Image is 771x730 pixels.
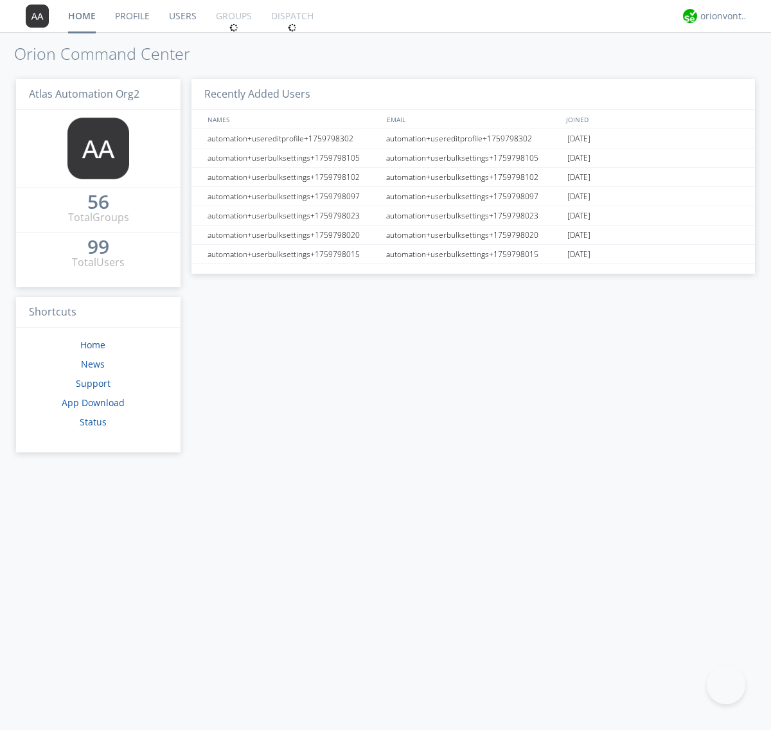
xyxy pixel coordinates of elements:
span: [DATE] [567,226,590,245]
img: spin.svg [288,23,297,32]
div: automation+usereditprofile+1759798302 [204,129,382,148]
a: Home [80,339,105,351]
span: [DATE] [567,168,590,187]
img: 29d36aed6fa347d5a1537e7736e6aa13 [683,9,697,23]
span: [DATE] [567,245,590,264]
div: automation+userbulksettings+1759798102 [383,168,564,186]
a: App Download [62,396,125,409]
div: automation+userbulksettings+1759798015 [383,245,564,263]
div: automation+userbulksettings+1759798097 [383,187,564,206]
a: News [81,358,105,370]
img: 373638.png [67,118,129,179]
span: Atlas Automation Org2 [29,87,139,101]
iframe: Toggle Customer Support [707,666,745,704]
a: 56 [87,195,109,210]
a: automation+userbulksettings+1759798020automation+userbulksettings+1759798020[DATE] [191,226,755,245]
div: automation+userbulksettings+1759798097 [204,187,382,206]
a: automation+userbulksettings+1759798102automation+userbulksettings+1759798102[DATE] [191,168,755,187]
a: automation+userbulksettings+1759798105automation+userbulksettings+1759798105[DATE] [191,148,755,168]
a: automation+usereditprofile+1759798302automation+usereditprofile+1759798302[DATE] [191,129,755,148]
span: [DATE] [567,187,590,206]
img: 373638.png [26,4,49,28]
div: automation+usereditprofile+1759798302 [383,129,564,148]
div: automation+userbulksettings+1759798102 [204,168,382,186]
span: [DATE] [567,129,590,148]
div: automation+userbulksettings+1759798015 [204,245,382,263]
h3: Shortcuts [16,297,181,328]
a: Status [80,416,107,428]
div: automation+userbulksettings+1759798105 [204,148,382,167]
div: orionvontas+atlas+automation+org2 [700,10,749,22]
div: automation+userbulksettings+1759798023 [204,206,382,225]
div: 99 [87,240,109,253]
div: automation+userbulksettings+1759798020 [204,226,382,244]
span: [DATE] [567,206,590,226]
div: EMAIL [384,110,563,129]
div: automation+userbulksettings+1759798105 [383,148,564,167]
div: NAMES [204,110,380,129]
img: spin.svg [229,23,238,32]
a: automation+userbulksettings+1759798097automation+userbulksettings+1759798097[DATE] [191,187,755,206]
span: [DATE] [567,148,590,168]
a: automation+userbulksettings+1759798023automation+userbulksettings+1759798023[DATE] [191,206,755,226]
div: Total Groups [68,210,129,225]
a: automation+userbulksettings+1759798015automation+userbulksettings+1759798015[DATE] [191,245,755,264]
a: 99 [87,240,109,255]
div: Total Users [72,255,125,270]
h3: Recently Added Users [191,79,755,111]
a: Support [76,377,111,389]
div: automation+userbulksettings+1759798020 [383,226,564,244]
div: automation+userbulksettings+1759798023 [383,206,564,225]
div: JOINED [563,110,743,129]
div: 56 [87,195,109,208]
